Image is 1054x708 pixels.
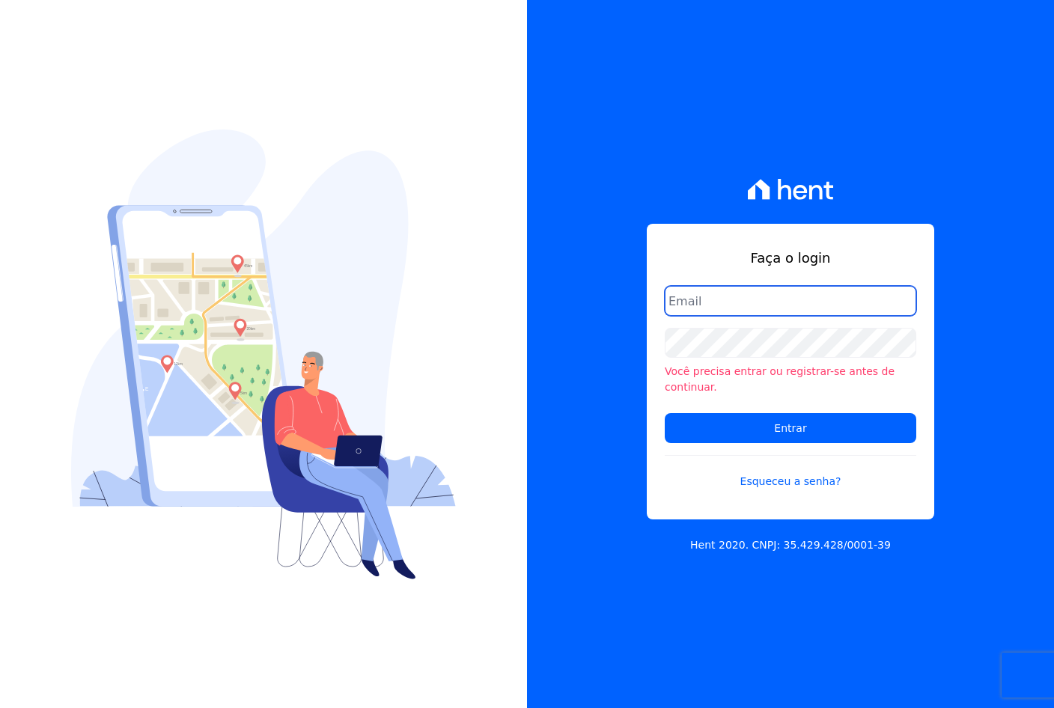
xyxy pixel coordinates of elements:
[665,413,916,443] input: Entrar
[665,286,916,316] input: Email
[665,248,916,268] h1: Faça o login
[665,455,916,489] a: Esqueceu a senha?
[71,129,456,579] img: Login
[690,537,891,553] p: Hent 2020. CNPJ: 35.429.428/0001-39
[665,364,916,395] li: Você precisa entrar ou registrar-se antes de continuar.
